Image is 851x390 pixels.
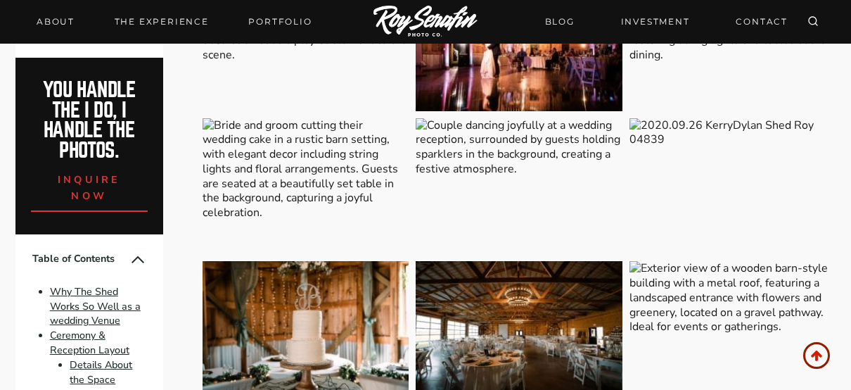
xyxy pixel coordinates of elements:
a: Portfolio [240,12,320,32]
a: About [28,12,83,32]
h2: You handle the i do, I handle the photos. [31,80,148,161]
a: BLOG [537,9,583,34]
img: Logo of Roy Serafin Photo Co., featuring stylized text in white on a light background, representi... [373,6,478,39]
a: THE EXPERIENCE [106,12,217,32]
a: Scroll to top [803,342,830,369]
a: INVESTMENT [613,9,698,34]
a: Details About the Space [70,358,132,386]
nav: Primary Navigation [28,12,321,32]
button: Collapse Table of Contents [129,251,146,268]
a: inquire now [31,161,148,212]
img: the shed wanatah: Wedding Venue Guide 9 [416,118,622,255]
span: Table of Contents [32,253,129,268]
img: the shed wanatah: Wedding Venue Guide 10 [629,118,836,255]
span: inquire now [58,173,121,203]
a: CONTACT [727,9,796,34]
button: View Search Form [803,12,823,32]
nav: Secondary Navigation [537,9,796,34]
a: Ceremony & Reception Layout [50,329,129,357]
img: the shed wanatah: Wedding Venue Guide 8 [203,118,409,255]
a: Why The Shed Works So Well as a wedding Venue [50,285,141,328]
